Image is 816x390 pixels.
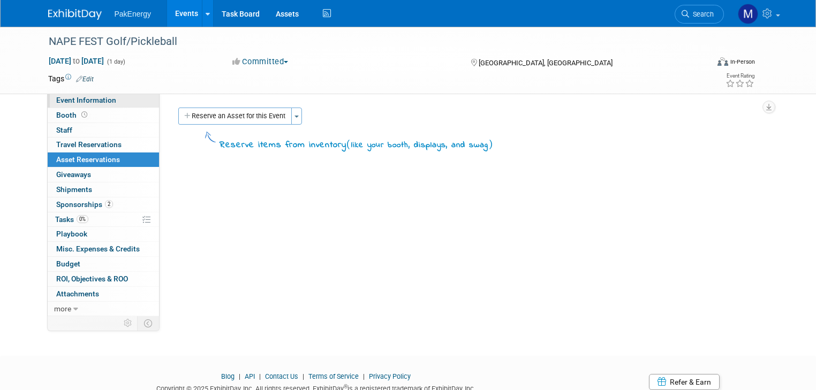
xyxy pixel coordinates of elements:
span: Attachments [56,289,99,298]
div: NAPE FEST Golf/Pickleball [45,32,695,51]
span: Playbook [56,230,87,238]
a: more [48,302,159,316]
a: Travel Reservations [48,137,159,152]
div: Reserve items from inventory [220,137,493,152]
a: Event Information [48,93,159,108]
a: API [245,372,255,380]
a: ROI, Objectives & ROO [48,272,159,286]
span: ) [488,139,493,149]
span: [GEOGRAPHIC_DATA], [GEOGRAPHIC_DATA] [479,59,613,67]
td: Toggle Event Tabs [137,316,159,330]
a: Giveaways [48,167,159,182]
a: Refer & Earn [649,374,720,390]
span: Tasks [55,215,88,224]
a: Shipments [48,182,159,197]
a: Budget [48,257,159,271]
a: Contact Us [265,372,298,380]
span: Search [689,10,714,18]
span: Travel Reservations [56,140,122,149]
span: (1 day) [106,58,125,65]
a: Staff [48,123,159,137]
span: ROI, Objectives & ROO [56,274,128,283]
sup: ® [344,384,347,389]
span: Asset Reservations [56,155,120,164]
div: Event Rating [726,73,754,79]
a: Sponsorships2 [48,197,159,212]
a: Booth [48,108,159,123]
span: Booth [56,111,89,119]
td: Personalize Event Tab Strip [119,316,138,330]
span: Event Information [56,96,116,104]
span: Staff [56,126,72,134]
span: to [71,57,81,65]
span: | [300,372,307,380]
span: Shipments [56,185,92,194]
span: more [54,304,71,313]
span: Misc. Expenses & Credits [56,244,140,253]
a: Blog [221,372,235,380]
img: Format-Inperson.png [717,57,728,66]
a: Playbook [48,227,159,241]
button: Committed [229,56,292,67]
a: Privacy Policy [369,372,411,380]
img: ExhibitDay [48,9,102,20]
span: 0% [77,215,88,223]
button: Reserve an Asset for this Event [178,108,292,125]
a: Asset Reservations [48,152,159,167]
td: Tags [48,73,94,84]
span: | [236,372,243,380]
span: [DATE] [DATE] [48,56,104,66]
span: Budget [56,259,80,268]
span: 2 [105,200,113,208]
a: Misc. Expenses & Credits [48,242,159,256]
span: like your booth, displays, and swag [351,139,488,151]
a: Search [675,5,724,24]
a: Edit [76,75,94,83]
span: Sponsorships [56,200,113,209]
a: Attachments [48,287,159,301]
a: Tasks0% [48,212,159,227]
span: | [360,372,367,380]
span: ( [346,139,351,149]
a: Terms of Service [308,372,359,380]
span: Booth not reserved yet [79,111,89,119]
span: Giveaways [56,170,91,179]
span: | [256,372,263,380]
div: Event Format [651,56,755,72]
div: In-Person [730,58,755,66]
span: PakEnergy [115,10,151,18]
img: Mary Walker [738,4,758,24]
